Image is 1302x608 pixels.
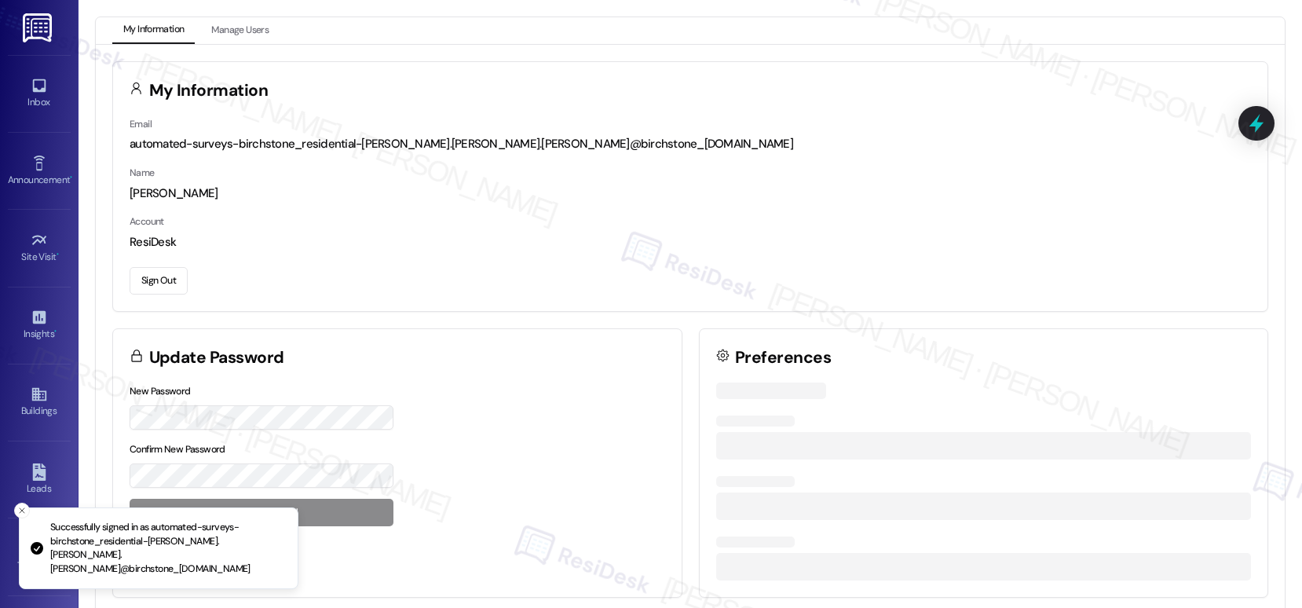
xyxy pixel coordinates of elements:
label: New Password [130,385,191,397]
div: ResiDesk [130,234,1251,251]
h3: Preferences [735,350,831,366]
span: • [54,326,57,337]
h3: Update Password [149,350,284,366]
button: Sign Out [130,267,188,295]
p: Successfully signed in as automated-surveys-birchstone_residential-[PERSON_NAME].[PERSON_NAME].[P... [50,521,285,576]
span: • [57,249,59,260]
h3: My Information [149,82,269,99]
label: Name [130,167,155,179]
label: Email [130,118,152,130]
label: Confirm New Password [130,443,225,456]
a: Inbox [8,72,71,115]
button: Close toast [14,503,30,518]
a: Buildings [8,381,71,423]
button: Manage Users [200,17,280,44]
a: Templates • [8,536,71,578]
img: ResiDesk Logo [23,13,55,42]
span: • [70,172,72,183]
button: My Information [112,17,195,44]
a: Site Visit • [8,227,71,269]
label: Account [130,215,164,228]
a: Leads [8,459,71,501]
div: [PERSON_NAME] [130,185,1251,202]
a: Insights • [8,304,71,346]
div: automated-surveys-birchstone_residential-[PERSON_NAME].[PERSON_NAME].[PERSON_NAME]@birchstone_[DO... [130,136,1251,152]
